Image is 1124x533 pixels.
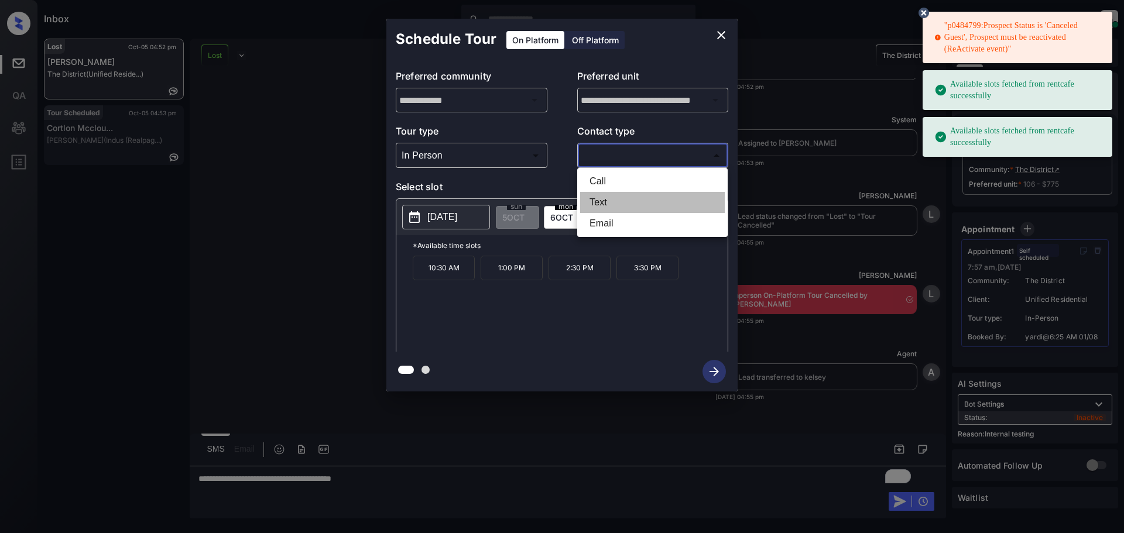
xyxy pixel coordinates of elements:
div: Available slots fetched from rentcafe successfully [934,121,1103,153]
li: Call [580,171,725,192]
div: Available slots fetched from rentcafe successfully [934,74,1103,106]
li: Email [580,213,725,234]
div: "p0484799:Prospect Status is 'Canceled Guest', Prospect must be reactivated (ReActivate event)" [934,15,1103,60]
li: Text [580,192,725,213]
